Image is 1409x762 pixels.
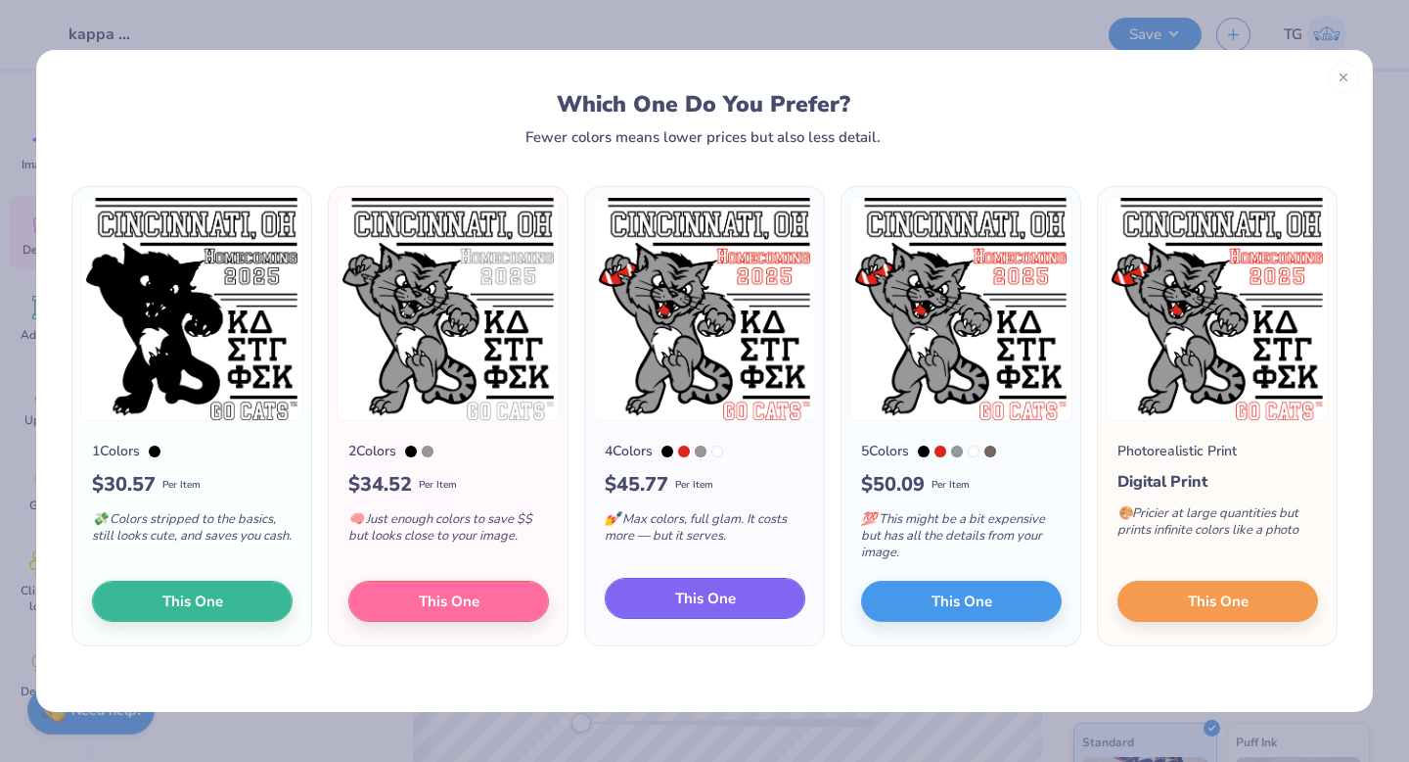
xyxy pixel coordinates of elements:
[861,510,877,528] span: 💯
[90,91,1318,118] div: Which One Do You Prefer?
[525,129,881,145] div: Fewer colors means lower prices but also less detail.
[605,441,653,461] div: 4 Colors
[149,446,160,457] div: Black
[593,197,816,421] img: 4 color option
[1117,470,1318,494] div: Digital Print
[1106,197,1329,421] img: Photorealistic preview
[711,446,723,457] div: White
[951,446,963,457] div: Cool Gray 7 C
[934,446,946,457] div: 485 C
[348,510,364,528] span: 🧠
[348,500,549,564] div: Just enough colors to save $$ but looks close to your image.
[162,478,201,493] span: Per Item
[675,588,736,610] span: This One
[348,470,412,500] span: $ 34.52
[92,510,108,528] span: 💸
[162,591,223,613] span: This One
[605,500,805,564] div: Max colors, full glam. It costs more — but it serves.
[1117,494,1318,558] div: Pricier at large quantities but prints infinite colors like a photo
[968,446,979,457] div: White
[849,197,1072,421] img: 5 color option
[1117,581,1318,622] button: This One
[861,500,1062,581] div: This might be a bit expensive but has all the details from your image.
[675,478,713,493] span: Per Item
[92,470,156,500] span: $ 30.57
[918,446,930,457] div: Black
[1117,504,1133,522] span: 🎨
[605,510,620,528] span: 💅
[419,591,479,613] span: This One
[405,446,417,457] div: Black
[92,581,293,622] button: This One
[337,197,560,421] img: 2 color option
[92,441,140,461] div: 1 Colors
[605,470,668,500] span: $ 45.77
[348,581,549,622] button: This One
[605,578,805,619] button: This One
[419,478,457,493] span: Per Item
[348,441,396,461] div: 2 Colors
[861,581,1062,622] button: This One
[678,446,690,457] div: 485 C
[861,470,925,500] span: $ 50.09
[422,446,433,457] div: Cool Gray 7 C
[1188,591,1249,613] span: This One
[932,591,992,613] span: This One
[932,478,970,493] span: Per Item
[1117,441,1237,461] div: Photorealistic Print
[80,197,303,421] img: 1 color option
[695,446,706,457] div: Cool Gray 7 C
[861,441,909,461] div: 5 Colors
[92,500,293,564] div: Colors stripped to the basics, still looks cute, and saves you cash.
[984,446,996,457] div: 410 C
[661,446,673,457] div: Black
